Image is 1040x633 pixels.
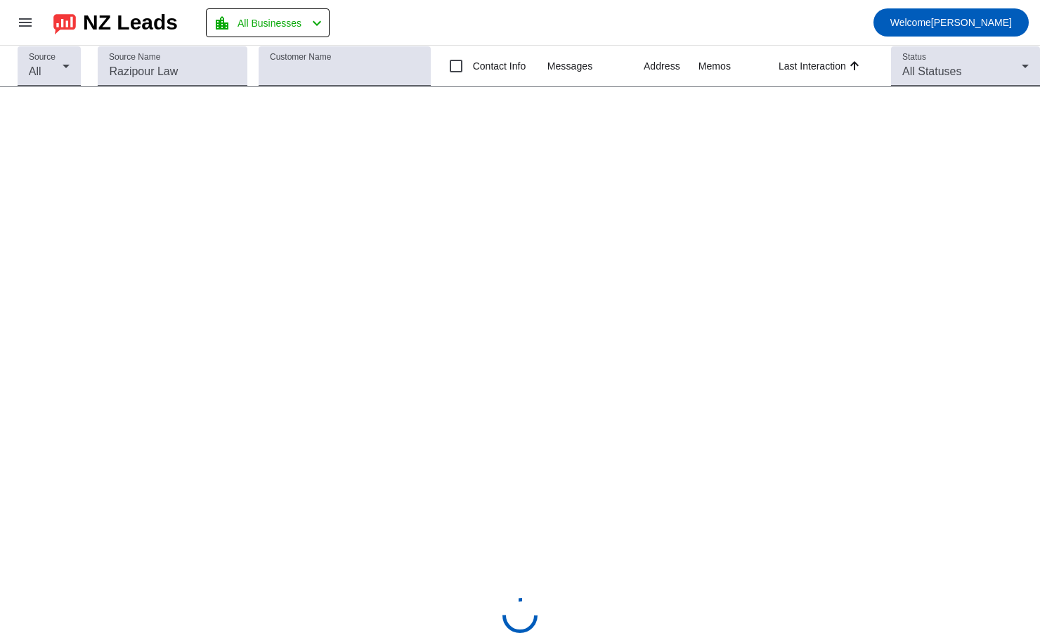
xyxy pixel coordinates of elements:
[470,59,526,73] label: Contact Info
[890,17,931,28] span: Welcome
[644,46,698,87] th: Address
[29,53,56,62] mat-label: Source
[547,46,644,87] th: Messages
[308,15,325,32] mat-icon: chevron_left
[29,65,41,77] span: All
[83,13,178,32] div: NZ Leads
[873,8,1029,37] button: Welcome[PERSON_NAME]
[17,14,34,31] mat-icon: menu
[890,13,1012,32] span: [PERSON_NAME]
[109,53,160,62] mat-label: Source Name
[270,53,331,62] mat-label: Customer Name
[238,13,301,33] span: All Businesses
[206,8,330,37] button: All Businesses
[53,11,76,34] img: logo
[214,15,230,32] mat-icon: location_city
[698,46,779,87] th: Memos
[779,59,846,73] div: Last Interaction
[902,53,926,62] mat-label: Status
[109,63,236,80] input: Razipour Law
[902,65,961,77] span: All Statuses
